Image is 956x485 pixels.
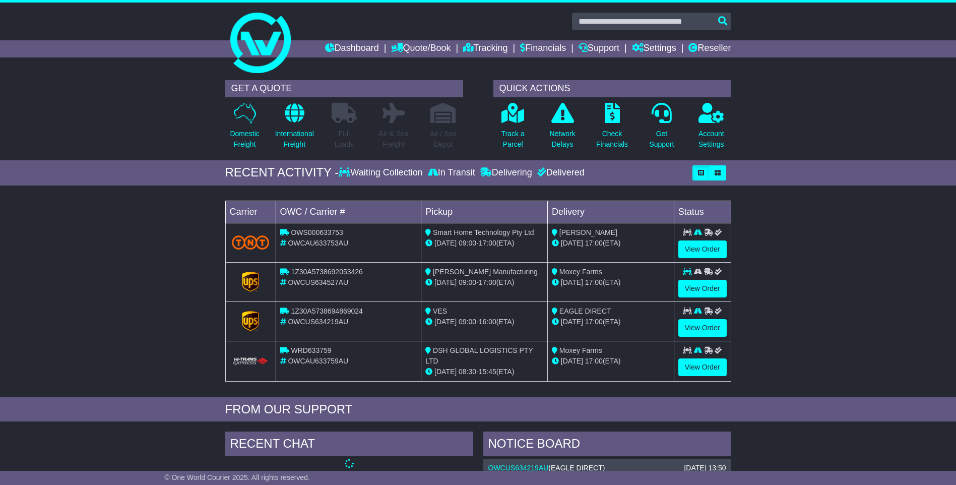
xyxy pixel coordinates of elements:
a: Financials [520,40,566,57]
div: - (ETA) [425,277,543,288]
span: Moxey Farms [559,346,602,354]
div: RECENT ACTIVITY - [225,165,339,180]
td: Status [674,201,731,223]
a: Settings [632,40,676,57]
p: Check Financials [596,129,628,150]
a: NetworkDelays [549,102,576,155]
div: Delivering [478,167,535,178]
span: 09:00 [459,278,476,286]
a: Quote/Book [391,40,451,57]
span: DSH GLOBAL LOGISTICS PTY LTD [425,346,533,365]
a: Reseller [688,40,731,57]
span: 17:00 [585,318,603,326]
span: OWCUS634527AU [288,278,348,286]
div: Waiting Collection [339,167,425,178]
div: ( ) [488,464,726,472]
a: Dashboard [325,40,379,57]
a: OWCUS634219AU [488,464,549,472]
a: View Order [678,358,727,376]
span: 16:00 [479,318,496,326]
span: VES [433,307,447,315]
a: View Order [678,319,727,337]
td: OWC / Carrier # [276,201,421,223]
span: EAGLE DIRECT [551,464,603,472]
span: 17:00 [585,278,603,286]
p: Track a Parcel [501,129,525,150]
a: Support [579,40,619,57]
a: InternationalFreight [275,102,314,155]
span: 17:00 [479,239,496,247]
span: [DATE] [561,357,583,365]
a: Track aParcel [501,102,525,155]
a: CheckFinancials [596,102,628,155]
div: (ETA) [552,277,670,288]
span: 08:30 [459,368,476,376]
p: International Freight [275,129,314,150]
p: Network Delays [549,129,575,150]
img: GetCarrierServiceLogo [242,272,259,292]
div: Delivered [535,167,585,178]
img: TNT_Domestic.png [232,235,270,249]
span: [DATE] [561,239,583,247]
span: OWCUS634219AU [288,318,348,326]
div: (ETA) [552,356,670,367]
a: GetSupport [649,102,674,155]
a: Tracking [463,40,507,57]
span: 09:00 [459,239,476,247]
span: [DATE] [434,239,457,247]
p: Air & Sea Freight [379,129,409,150]
div: [DATE] 13:50 [684,464,726,472]
p: Account Settings [698,129,724,150]
div: NOTICE BOARD [483,432,731,459]
span: OWS000633753 [291,228,343,236]
span: 09:00 [459,318,476,326]
span: [DATE] [561,318,583,326]
div: GET A QUOTE [225,80,463,97]
span: 17:00 [585,357,603,365]
span: OWCAU633753AU [288,239,348,247]
div: RECENT CHAT [225,432,473,459]
span: [PERSON_NAME] Manufacturing [433,268,538,276]
span: Smart Home Technology Pty Ltd [433,228,534,236]
span: [DATE] [561,278,583,286]
img: HiTrans.png [232,357,270,367]
span: [DATE] [434,318,457,326]
img: GetCarrierServiceLogo [242,311,259,331]
span: WRD633759 [291,346,331,354]
div: QUICK ACTIONS [493,80,731,97]
div: FROM OUR SUPPORT [225,402,731,417]
span: OWCAU633759AU [288,357,348,365]
span: [DATE] [434,278,457,286]
p: Domestic Freight [230,129,259,150]
span: 1Z30A5738692053426 [291,268,362,276]
a: View Order [678,280,727,297]
span: 1Z30A5738694869024 [291,307,362,315]
span: 17:00 [585,239,603,247]
span: [PERSON_NAME] [559,228,617,236]
div: In Transit [425,167,478,178]
div: - (ETA) [425,317,543,327]
p: Full Loads [332,129,357,150]
a: AccountSettings [698,102,725,155]
td: Carrier [225,201,276,223]
span: 15:45 [479,368,496,376]
div: (ETA) [552,317,670,327]
span: EAGLE DIRECT [559,307,611,315]
a: View Order [678,240,727,258]
div: - (ETA) [425,238,543,249]
div: (ETA) [552,238,670,249]
span: [DATE] [434,368,457,376]
p: Get Support [649,129,674,150]
div: - (ETA) [425,367,543,377]
td: Pickup [421,201,548,223]
td: Delivery [547,201,674,223]
span: © One World Courier 2025. All rights reserved. [164,473,310,481]
span: 17:00 [479,278,496,286]
p: Air / Sea Depot [430,129,457,150]
a: DomesticFreight [229,102,260,155]
span: Moxey Farms [559,268,602,276]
